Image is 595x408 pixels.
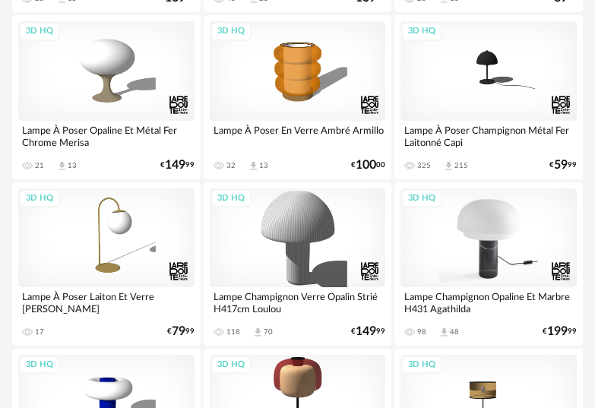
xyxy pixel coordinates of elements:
[252,327,264,338] span: Download icon
[204,182,392,346] a: 3D HQ Lampe Champignon Verre Opalin Strié H417cm Loulou 118 Download icon 70 €14999
[56,160,68,172] span: Download icon
[68,161,77,170] div: 13
[554,160,568,170] span: 59
[210,22,252,41] div: 3D HQ
[400,121,577,151] div: Lampe À Poser Champignon Métal Fer Laitonné Capi
[351,327,385,337] div: € 99
[172,327,185,337] span: 79
[400,287,577,318] div: Lampe Champignon Opaline Et Marbre H431 Agathilda
[18,287,195,318] div: Lampe À Poser Laiton Et Verre [PERSON_NAME]
[417,161,431,170] div: 325
[394,15,583,179] a: 3D HQ Lampe À Poser Champignon Métal Fer Laitonné Capi 325 Download icon 215 €5999
[438,327,450,338] span: Download icon
[210,356,252,375] div: 3D HQ
[35,327,44,337] div: 17
[264,327,273,337] div: 70
[401,356,442,375] div: 3D HQ
[165,160,185,170] span: 149
[167,327,195,337] div: € 99
[35,161,44,170] div: 21
[18,121,195,151] div: Lampe À Poser Opaline Et Métal Fer Chrome Merisa
[248,160,259,172] span: Download icon
[549,160,577,170] div: € 99
[401,189,442,208] div: 3D HQ
[443,160,454,172] span: Download icon
[417,327,426,337] div: 98
[19,22,60,41] div: 3D HQ
[543,327,577,337] div: € 99
[160,160,195,170] div: € 99
[210,287,386,318] div: Lampe Champignon Verre Opalin Strié H417cm Loulou
[450,327,459,337] div: 48
[454,161,468,170] div: 215
[356,327,376,337] span: 149
[259,161,268,170] div: 13
[356,160,376,170] span: 100
[204,15,392,179] a: 3D HQ Lampe À Poser En Verre Ambré Armillo 32 Download icon 13 €10000
[351,160,385,170] div: € 00
[210,189,252,208] div: 3D HQ
[19,356,60,375] div: 3D HQ
[547,327,568,337] span: 199
[226,161,236,170] div: 32
[401,22,442,41] div: 3D HQ
[226,327,240,337] div: 118
[210,121,386,151] div: Lampe À Poser En Verre Ambré Armillo
[394,182,583,346] a: 3D HQ Lampe Champignon Opaline Et Marbre H431 Agathilda 98 Download icon 48 €19999
[12,182,201,346] a: 3D HQ Lampe À Poser Laiton Et Verre [PERSON_NAME] 17 €7999
[19,189,60,208] div: 3D HQ
[12,15,201,179] a: 3D HQ Lampe À Poser Opaline Et Métal Fer Chrome Merisa 21 Download icon 13 €14999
